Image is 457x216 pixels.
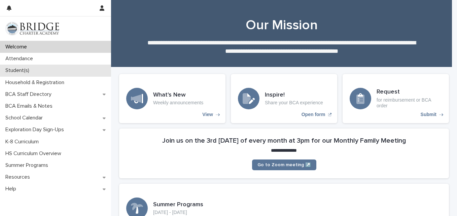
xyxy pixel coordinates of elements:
[3,67,35,74] p: Student(s)
[3,162,54,169] p: Summer Programs
[252,159,316,170] a: Go to Zoom meeting ↗️
[343,74,449,123] a: Submit
[257,163,311,167] span: Go to Zoom meeting ↗️
[118,17,445,33] h1: Our Mission
[153,100,203,106] p: Weekly announcements
[3,44,32,50] p: Welcome
[3,127,69,133] p: Exploration Day Sign-Ups
[231,74,337,123] a: Open form
[3,139,44,145] p: K-8 Curriculum
[119,74,225,123] a: View
[3,115,48,121] p: School Calendar
[153,92,203,99] h3: What's New
[3,56,38,62] p: Attendance
[3,79,70,86] p: Household & Registration
[202,112,213,117] p: View
[3,186,22,192] p: Help
[153,201,203,209] h3: Summer Programs
[265,92,323,99] h3: Inspire!
[265,100,323,106] p: Share your BCA experience
[162,137,406,145] h2: Join us on the 3rd [DATE] of every month at 3pm for our Monthly Family Meeting
[421,112,436,117] p: Submit
[377,97,442,109] p: for reimbursement or BCA order
[3,91,57,98] p: BCA Staff Directory
[302,112,325,117] p: Open form
[3,150,67,157] p: HS Curriculum Overview
[5,22,59,35] img: V1C1m3IdTEidaUdm9Hs0
[3,103,58,109] p: BCA Emails & Notes
[153,210,203,215] p: [DATE] - [DATE]
[3,174,35,180] p: Resources
[377,88,442,96] h3: Request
